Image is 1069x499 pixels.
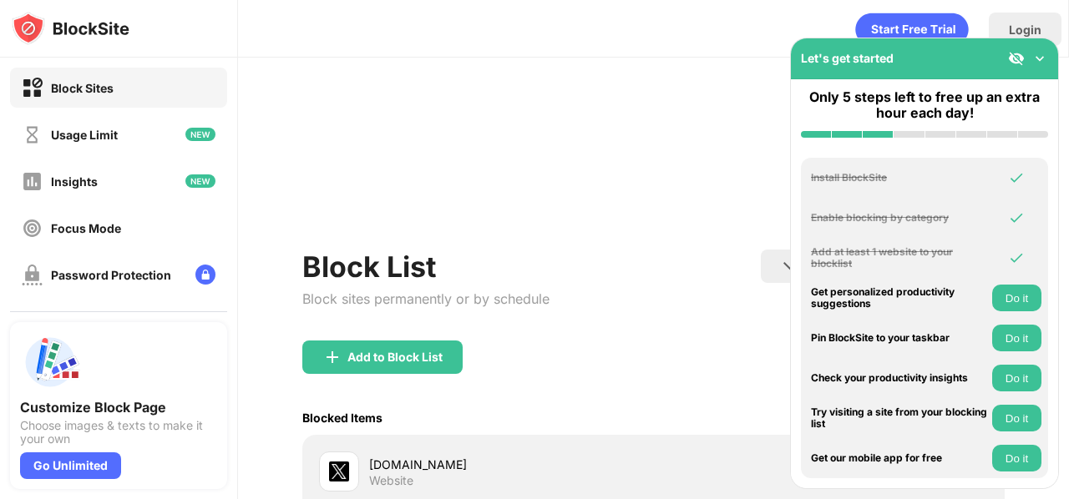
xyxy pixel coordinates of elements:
[51,221,121,235] div: Focus Mode
[51,174,98,189] div: Insights
[1008,50,1025,67] img: eye-not-visible.svg
[811,332,988,344] div: Pin BlockSite to your taskbar
[302,411,383,425] div: Blocked Items
[51,268,171,282] div: Password Protection
[811,246,988,270] div: Add at least 1 website to your blocklist
[992,445,1041,471] button: Do it
[992,405,1041,431] button: Do it
[195,265,215,285] img: lock-menu.svg
[992,365,1041,391] button: Do it
[20,419,217,446] div: Choose images & texts to make it your own
[20,332,80,392] img: push-custom-page.svg
[22,171,43,192] img: insights-off.svg
[811,172,988,184] div: Install BlockSite
[185,174,215,188] img: new-icon.svg
[22,78,43,98] img: block-on.svg
[302,290,550,307] div: Block sites permanently or by schedule
[51,128,118,142] div: Usage Limit
[811,452,988,464] div: Get our mobile app for free
[51,81,114,95] div: Block Sites
[801,51,894,65] div: Let's get started
[22,265,43,285] img: password-protection-off.svg
[1009,23,1041,37] div: Login
[302,104,1005,229] iframe: Banner
[12,12,129,45] img: logo-blocksite.svg
[185,128,215,141] img: new-icon.svg
[1008,169,1025,186] img: omni-check.svg
[347,350,443,364] div: Add to Block List
[369,473,413,488] div: Website
[855,13,969,46] div: animation
[992,325,1041,351] button: Do it
[801,89,1048,121] div: Only 5 steps left to free up an extra hour each day!
[1008,249,1025,266] img: omni-check.svg
[811,372,988,384] div: Check your productivity insights
[992,285,1041,311] button: Do it
[22,124,43,145] img: time-usage-off.svg
[302,249,550,284] div: Block List
[1031,50,1048,67] img: omni-setup-toggle.svg
[811,286,988,310] div: Get personalized productivity suggestions
[329,461,349,481] img: favicons
[811,406,988,431] div: Try visiting a site from your blocking list
[20,399,217,416] div: Customize Block Page
[811,212,988,224] div: Enable blocking by category
[20,452,121,479] div: Go Unlimited
[1008,209,1025,226] img: omni-check.svg
[369,456,654,473] div: [DOMAIN_NAME]
[22,218,43,239] img: focus-off.svg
